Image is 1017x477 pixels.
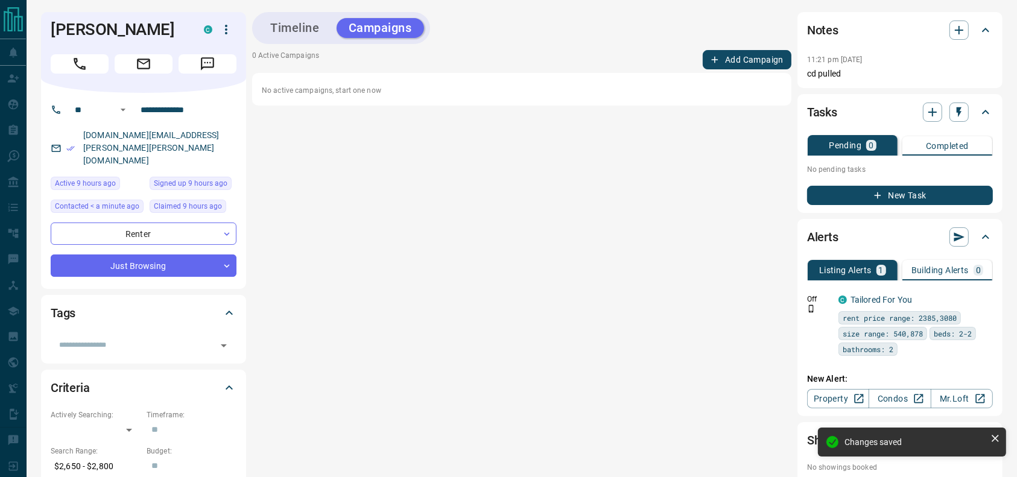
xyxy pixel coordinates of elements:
div: Mon Aug 18 2025 [150,200,236,216]
span: Active 9 hours ago [55,177,116,189]
h2: Alerts [807,227,838,247]
button: New Task [807,186,993,205]
div: Just Browsing [51,254,236,277]
h2: Notes [807,21,838,40]
div: Showings [807,426,993,455]
div: Alerts [807,223,993,251]
span: Message [179,54,236,74]
a: [DOMAIN_NAME][EMAIL_ADDRESS][PERSON_NAME][PERSON_NAME][DOMAIN_NAME] [83,130,220,165]
div: Mon Aug 18 2025 [51,177,144,194]
span: rent price range: 2385,3080 [843,312,957,324]
p: 0 [869,141,873,150]
p: 1 [879,266,884,274]
div: Changes saved [844,437,986,447]
div: Tasks [807,98,993,127]
button: Open [215,337,232,354]
p: Timeframe: [147,409,236,420]
div: Criteria [51,373,236,402]
p: Actively Searching: [51,409,141,420]
div: Renter [51,223,236,245]
span: beds: 2-2 [934,327,972,340]
h2: Tasks [807,103,837,122]
button: Open [116,103,130,117]
p: Budget: [147,446,236,456]
svg: Push Notification Only [807,305,816,313]
p: cd pulled [807,68,993,80]
p: No active campaigns, start one now [262,85,782,96]
span: Claimed 9 hours ago [154,200,222,212]
button: Campaigns [337,18,424,38]
div: Mon Aug 18 2025 [150,177,236,194]
div: Notes [807,16,993,45]
span: Email [115,54,173,74]
div: Tue Aug 19 2025 [51,200,144,216]
p: Building Alerts [911,266,969,274]
button: Add Campaign [703,50,791,69]
a: Mr.Loft [931,389,993,408]
button: Timeline [258,18,332,38]
p: $2,650 - $2,800 [51,456,141,476]
span: bathrooms: 2 [843,343,893,355]
p: No showings booked [807,462,993,473]
p: New Alert: [807,373,993,385]
span: size range: 540,878 [843,327,923,340]
p: Listing Alerts [819,266,872,274]
p: Search Range: [51,446,141,456]
div: Tags [51,299,236,327]
p: 0 Active Campaigns [252,50,319,69]
p: 0 [976,266,981,274]
div: condos.ca [204,25,212,34]
h1: [PERSON_NAME] [51,20,186,39]
p: Completed [926,142,969,150]
p: Off [807,294,831,305]
h2: Criteria [51,378,90,397]
h2: Showings [807,431,858,450]
span: Contacted < a minute ago [55,200,139,212]
p: No pending tasks [807,160,993,178]
p: Pending [829,141,861,150]
svg: Email Verified [66,144,75,153]
a: Property [807,389,869,408]
span: Signed up 9 hours ago [154,177,227,189]
h2: Tags [51,303,75,323]
span: Call [51,54,109,74]
a: Tailored For You [851,295,912,305]
a: Condos [869,389,931,408]
div: condos.ca [838,295,847,304]
p: 11:21 pm [DATE] [807,55,863,64]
